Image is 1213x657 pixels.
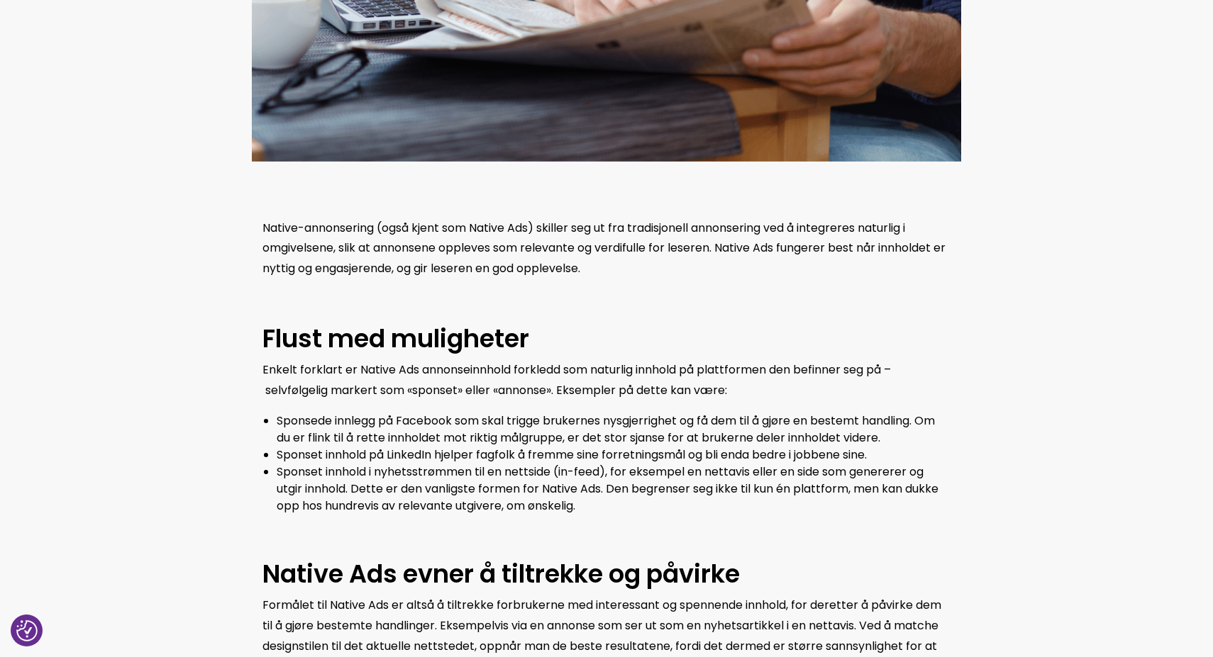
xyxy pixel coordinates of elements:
span: Sponset innhold på LinkedIn hjelper fagfolk å fremme sine forretningsmål og bli enda bedre i jobb... [277,447,867,463]
button: Samtykkepreferanser [16,620,38,641]
span: Sponsede innlegg på Facebook som skal trigge brukernes nysgjerrighet og få dem til å gjøre en bes... [277,412,935,446]
span: Sponset innhold i nyhetsstrømmen til en nettside (in-feed), for eksempel en nettavis eller en sid... [277,464,938,514]
img: Revisit consent button [16,620,38,641]
strong: Flust med muligheter [262,321,529,356]
strong: Native Ads evner å tiltrekke og påvirke [262,556,740,591]
span: Native-annonsering (også kjent som Native Ads) skiller seg ut fra tradisjonell annonsering ved å ... [262,220,946,277]
span: Enkelt forklart er Native Ads annonseinnhold forkledd som naturlig innhold på plattformen den bef... [262,361,891,398]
